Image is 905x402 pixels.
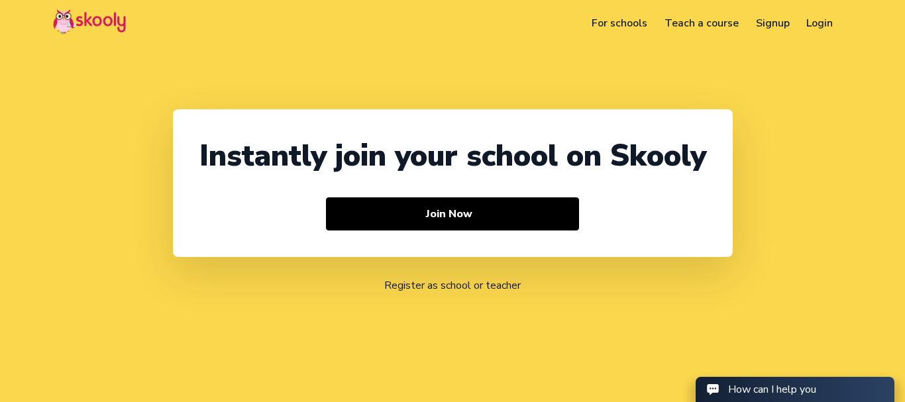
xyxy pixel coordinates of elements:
a: Register as school or teacher [384,278,521,293]
a: For schools [584,13,657,34]
button: Join Now [326,197,580,230]
a: Login [798,13,841,34]
img: Skooly [53,9,126,34]
a: Teach a course [656,13,747,34]
div: Instantly join your school on Skooly [199,136,706,176]
a: Signup [747,13,798,34]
